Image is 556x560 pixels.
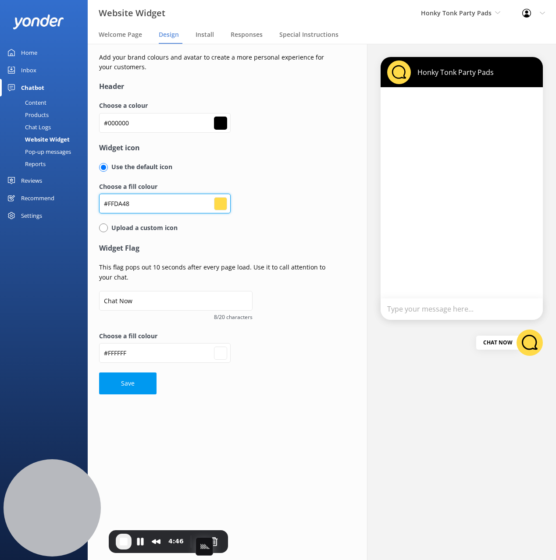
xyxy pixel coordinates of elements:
[5,109,88,121] a: Products
[381,298,543,320] div: Type your message here...
[99,262,333,282] p: This flag pops out 10 seconds after every page load. Use it to call attention to your chat.
[99,53,333,72] p: Add your brand colours and avatar to create a more personal experience for your customers.
[5,121,88,133] a: Chat Logs
[21,79,44,96] div: Chatbot
[21,61,36,79] div: Inbox
[21,207,42,224] div: Settings
[5,96,88,109] a: Content
[99,30,142,39] span: Welcome Page
[108,162,172,172] p: Use the default icon
[21,172,42,189] div: Reviews
[231,30,263,39] span: Responses
[5,121,51,133] div: Chat Logs
[5,109,49,121] div: Products
[5,96,46,109] div: Content
[21,189,54,207] div: Recommend
[99,142,333,154] h4: Widget icon
[99,243,333,254] h4: Widget Flag
[99,81,333,92] h4: Header
[99,372,157,394] button: Save
[159,30,179,39] span: Design
[196,30,214,39] span: Install
[99,313,253,321] span: 8/20 characters
[411,67,494,77] p: Honky Tonk Party Pads
[5,145,88,158] a: Pop-up messages
[13,14,64,29] img: yonder-white-logo.png
[5,145,71,158] div: Pop-up messages
[476,336,520,350] div: Chat Now
[99,331,333,341] label: Choose a fill colour
[99,291,253,311] input: Chat
[5,158,88,170] a: Reports
[5,133,70,145] div: Website Widget
[21,44,37,61] div: Home
[108,223,178,233] p: Upload a custom icon
[421,9,492,17] span: Honky Tonk Party Pads
[5,158,46,170] div: Reports
[5,133,88,145] a: Website Widget
[99,101,333,110] label: Choose a colour
[279,30,339,39] span: Special Instructions
[99,6,165,20] h3: Website Widget
[99,182,333,191] label: Choose a fill colour
[99,343,231,363] input: #fcfcfcf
